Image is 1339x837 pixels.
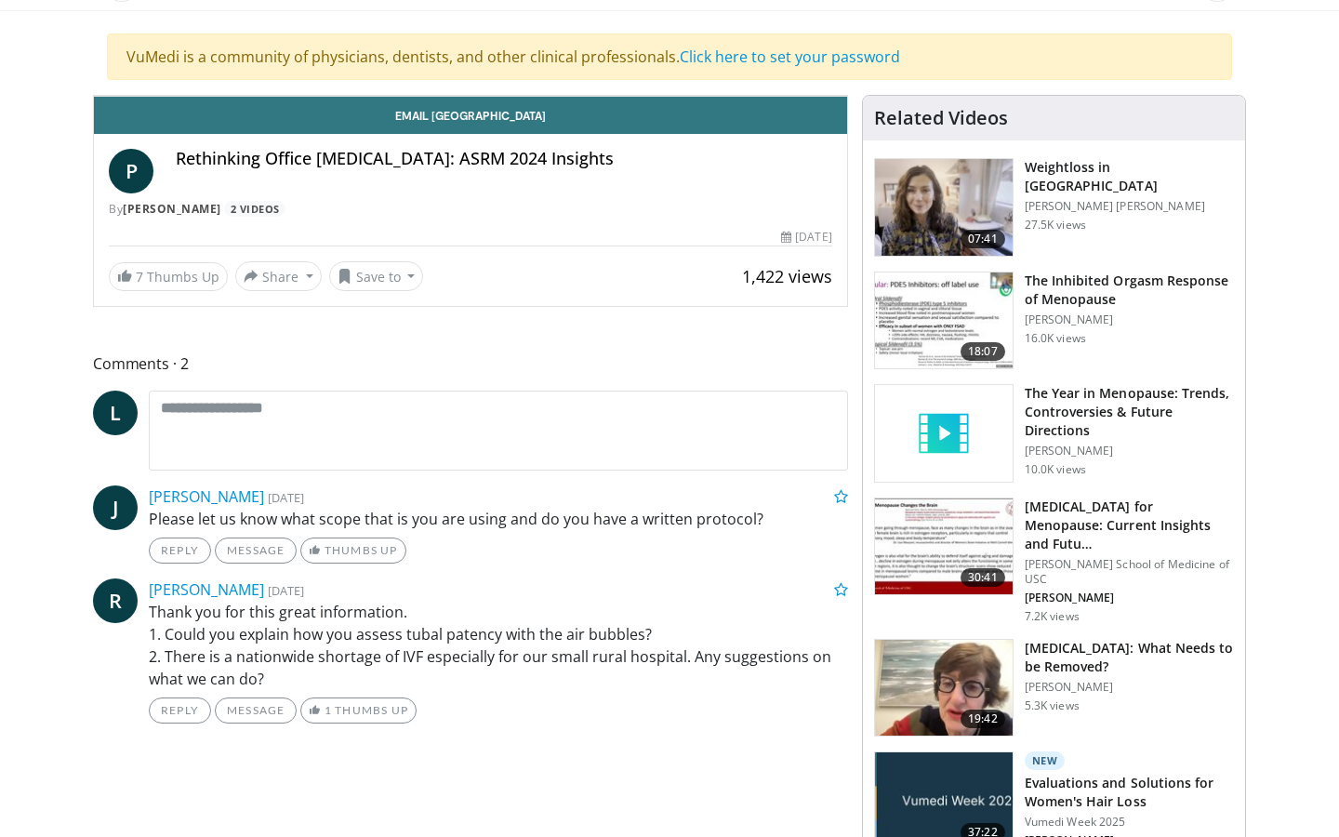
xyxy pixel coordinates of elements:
[149,697,211,724] a: Reply
[215,697,297,724] a: Message
[149,508,848,530] p: Please let us know what scope that is you are using and do you have a written protocol?
[149,601,848,690] p: Thank you for this great information. 1. Could you explain how you assess tubal patency with the ...
[875,498,1013,595] img: 47271b8a-94f4-49c8-b914-2a3d3af03a9e.150x105_q85_crop-smart_upscale.jpg
[961,710,1005,728] span: 19:42
[1025,609,1080,624] p: 7.2K views
[1025,498,1234,553] h3: [MEDICAL_DATA] for Menopause: Current Insights and Futu…
[224,201,285,217] a: 2 Videos
[215,538,297,564] a: Message
[874,639,1234,737] a: 19:42 [MEDICAL_DATA]: What Needs to be Removed? [PERSON_NAME] 5.3K views
[94,96,847,97] video-js: Video Player
[93,352,848,376] span: Comments 2
[1025,218,1086,232] p: 27.5K views
[109,149,153,193] a: P
[1025,680,1234,695] p: [PERSON_NAME]
[149,538,211,564] a: Reply
[235,261,322,291] button: Share
[1025,272,1234,309] h3: The Inhibited Orgasm Response of Menopause
[961,342,1005,361] span: 18:07
[961,568,1005,587] span: 30:41
[149,579,264,600] a: [PERSON_NAME]
[1025,557,1234,587] p: [PERSON_NAME] School of Medicine of USC
[1025,698,1080,713] p: 5.3K views
[1025,639,1234,676] h3: [MEDICAL_DATA]: What Needs to be Removed?
[875,159,1013,256] img: 9983fed1-7565-45be-8934-aef1103ce6e2.150x105_q85_crop-smart_upscale.jpg
[94,97,847,134] a: Email [GEOGRAPHIC_DATA]
[1025,312,1234,327] p: [PERSON_NAME]
[1025,199,1234,214] p: [PERSON_NAME] [PERSON_NAME]
[874,498,1234,624] a: 30:41 [MEDICAL_DATA] for Menopause: Current Insights and Futu… [PERSON_NAME] School of Medicine o...
[1025,462,1086,477] p: 10.0K views
[1025,158,1234,195] h3: Weightloss in [GEOGRAPHIC_DATA]
[875,272,1013,369] img: 283c0f17-5e2d-42ba-a87c-168d447cdba4.150x105_q85_crop-smart_upscale.jpg
[874,158,1234,257] a: 07:41 Weightloss in [GEOGRAPHIC_DATA] [PERSON_NAME] [PERSON_NAME] 27.5K views
[874,272,1234,370] a: 18:07 The Inhibited Orgasm Response of Menopause [PERSON_NAME] 16.0K views
[874,107,1008,129] h4: Related Videos
[680,46,900,67] a: Click here to set your password
[123,201,221,217] a: [PERSON_NAME]
[93,391,138,435] a: L
[93,485,138,530] a: J
[1025,591,1234,605] p: [PERSON_NAME]
[961,230,1005,248] span: 07:41
[742,265,832,287] span: 1,422 views
[300,697,417,724] a: 1 Thumbs Up
[109,201,832,218] div: By
[268,582,304,599] small: [DATE]
[1025,815,1234,830] p: Vumedi Week 2025
[176,149,832,169] h4: Rethinking Office [MEDICAL_DATA]: ASRM 2024 Insights
[874,384,1234,483] a: The Year in Menopause: Trends, Controversies & Future Directions [PERSON_NAME] 10.0K views
[1025,331,1086,346] p: 16.0K views
[329,261,424,291] button: Save to
[1025,444,1234,458] p: [PERSON_NAME]
[268,489,304,506] small: [DATE]
[107,33,1232,80] div: VuMedi is a community of physicians, dentists, and other clinical professionals.
[325,703,332,717] span: 1
[136,268,143,286] span: 7
[1025,774,1234,811] h3: Evaluations and Solutions for Women's Hair Loss
[875,640,1013,737] img: 4d0a4bbe-a17a-46ab-a4ad-f5554927e0d3.150x105_q85_crop-smart_upscale.jpg
[781,229,831,246] div: [DATE]
[875,385,1013,482] img: video_placeholder_short.svg
[1025,384,1234,440] h3: The Year in Menopause: Trends, Controversies & Future Directions
[1025,751,1066,770] p: New
[149,486,264,507] a: [PERSON_NAME]
[109,262,228,291] a: 7 Thumbs Up
[300,538,405,564] a: Thumbs Up
[93,578,138,623] a: R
